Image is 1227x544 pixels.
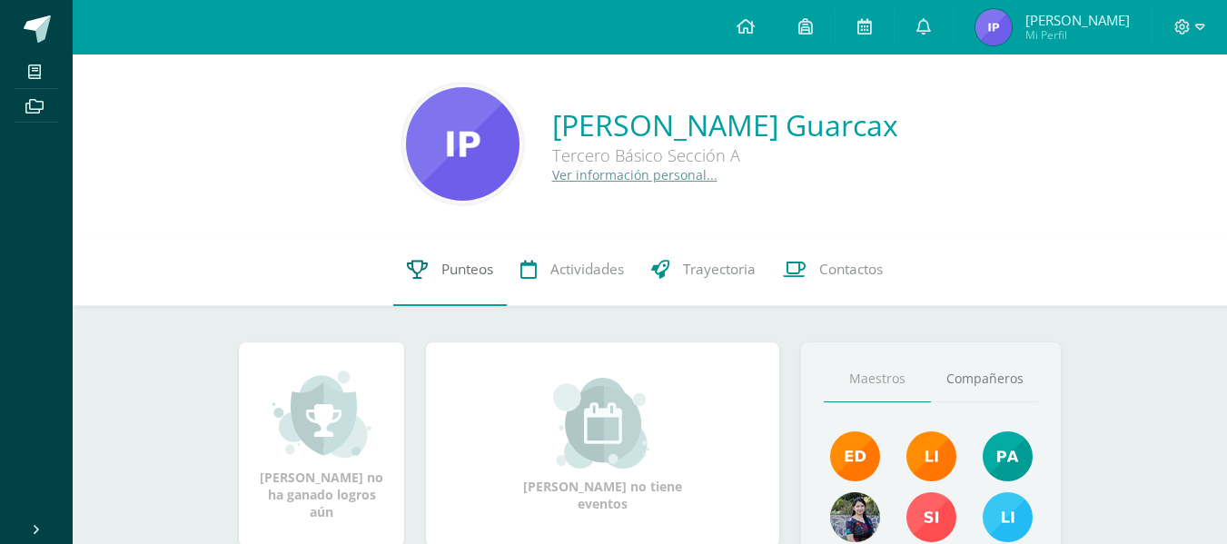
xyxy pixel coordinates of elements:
a: [PERSON_NAME] Guarcax [552,105,898,144]
a: Contactos [769,233,896,306]
img: achievement_small.png [272,369,371,460]
span: [PERSON_NAME] [1025,11,1130,29]
img: 93ccdf12d55837f49f350ac5ca2a40a5.png [983,492,1033,542]
span: Punteos [441,260,493,279]
a: Trayectoria [638,233,769,306]
a: Punteos [393,233,507,306]
span: Mi Perfil [1025,27,1130,43]
a: Maestros [824,356,931,402]
span: Trayectoria [683,260,756,279]
a: Actividades [507,233,638,306]
img: event_small.png [553,378,652,469]
a: Ver información personal... [552,166,717,183]
img: f40e456500941b1b33f0807dd74ea5cf.png [830,431,880,481]
img: cefb4344c5418beef7f7b4a6cc3e812c.png [906,431,956,481]
span: Actividades [550,260,624,279]
img: 40c28ce654064086a0d3fb3093eec86e.png [983,431,1033,481]
div: [PERSON_NAME] no tiene eventos [512,378,694,512]
a: Compañeros [931,356,1038,402]
img: ffad5e17b5334d813ce03ef9acc4eb10.png [406,87,519,201]
img: 9b17679b4520195df407efdfd7b84603.png [830,492,880,542]
div: [PERSON_NAME] no ha ganado logros aún [257,369,386,520]
img: a643ab4d341f77dd2b5c74a1f74d7e9c.png [975,9,1012,45]
span: Contactos [819,260,883,279]
img: f1876bea0eda9ed609c3471a3207beac.png [906,492,956,542]
div: Tercero Básico Sección A [552,144,898,166]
